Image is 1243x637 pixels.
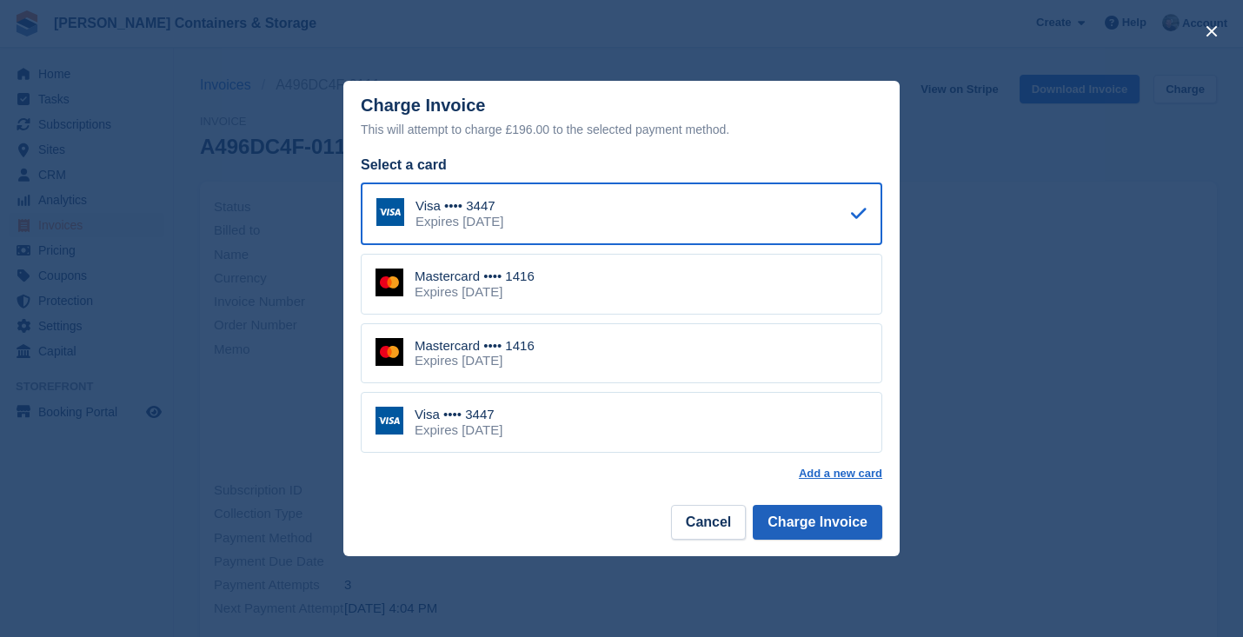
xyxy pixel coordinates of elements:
[799,467,882,481] a: Add a new card
[671,505,746,540] button: Cancel
[1198,17,1226,45] button: close
[376,269,403,296] img: Mastercard Logo
[415,269,535,284] div: Mastercard •••• 1416
[361,119,882,140] div: This will attempt to charge £196.00 to the selected payment method.
[415,198,503,214] div: Visa •••• 3447
[415,284,535,300] div: Expires [DATE]
[753,505,882,540] button: Charge Invoice
[361,155,882,176] div: Select a card
[376,407,403,435] img: Visa Logo
[415,214,503,229] div: Expires [DATE]
[415,422,502,438] div: Expires [DATE]
[415,338,535,354] div: Mastercard •••• 1416
[376,198,404,226] img: Visa Logo
[361,96,882,140] div: Charge Invoice
[415,353,535,368] div: Expires [DATE]
[376,338,403,366] img: Mastercard Logo
[415,407,502,422] div: Visa •••• 3447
